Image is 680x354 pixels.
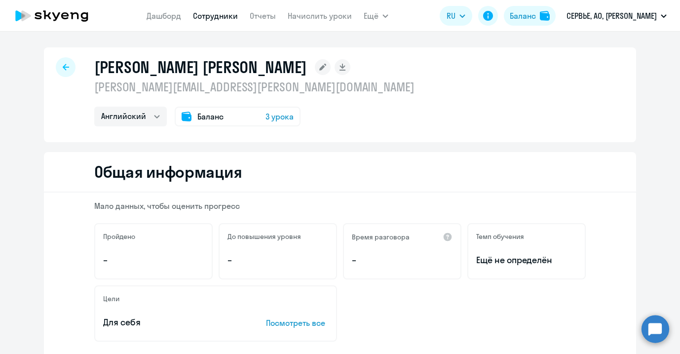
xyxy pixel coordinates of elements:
[103,316,235,329] p: Для себя
[476,254,577,267] span: Ещё не определён
[504,6,556,26] button: Балансbalance
[510,10,536,22] div: Баланс
[440,6,472,26] button: RU
[103,294,119,303] h5: Цели
[352,254,453,267] p: –
[364,10,378,22] span: Ещё
[266,317,328,329] p: Посмотреть все
[103,254,204,267] p: –
[103,232,135,241] h5: Пройдено
[562,4,672,28] button: СЕРВЬЕ, АО, [PERSON_NAME]
[94,200,586,211] p: Мало данных, чтобы оценить прогресс
[94,57,307,77] h1: [PERSON_NAME] [PERSON_NAME]
[567,10,657,22] p: СЕРВЬЕ, АО, [PERSON_NAME]
[94,162,242,182] h2: Общая информация
[147,11,181,21] a: Дашборд
[227,254,328,267] p: –
[197,111,224,122] span: Баланс
[250,11,276,21] a: Отчеты
[447,10,455,22] span: RU
[193,11,238,21] a: Сотрудники
[352,233,410,241] h5: Время разговора
[476,232,524,241] h5: Темп обучения
[540,11,550,21] img: balance
[94,79,415,95] p: [PERSON_NAME][EMAIL_ADDRESS][PERSON_NAME][DOMAIN_NAME]
[364,6,388,26] button: Ещё
[227,232,301,241] h5: До повышения уровня
[265,111,294,122] span: 3 урока
[288,11,352,21] a: Начислить уроки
